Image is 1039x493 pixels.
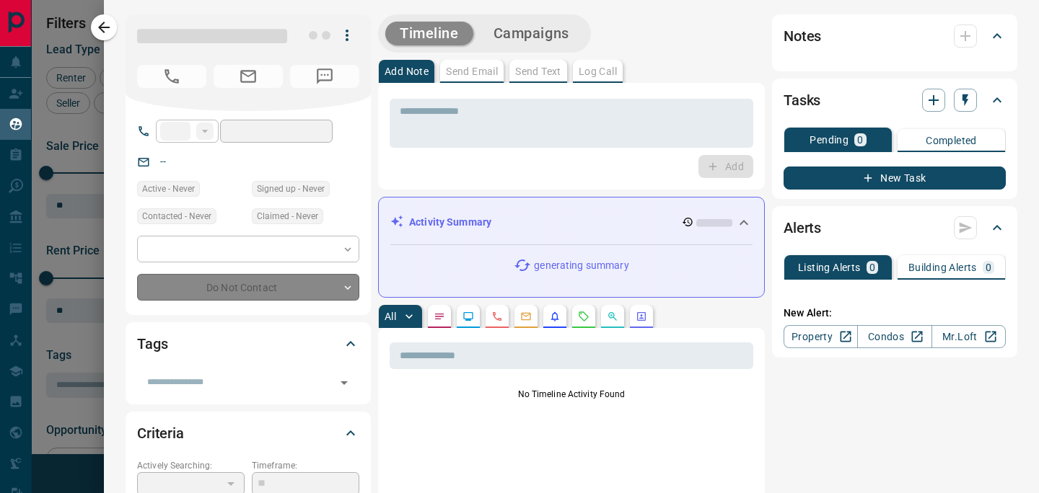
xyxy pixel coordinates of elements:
[385,22,473,45] button: Timeline
[434,311,445,322] svg: Notes
[390,209,753,236] div: Activity Summary
[142,182,195,196] span: Active - Never
[784,83,1006,117] div: Tasks
[142,209,211,223] span: Contacted - Never
[137,459,245,472] p: Actively Searching:
[462,311,474,322] svg: Lead Browsing Activity
[784,210,1006,245] div: Alerts
[257,209,318,223] span: Claimed - Never
[784,216,821,239] h2: Alerts
[137,332,167,355] h2: Tags
[869,262,875,272] p: 0
[534,258,628,273] p: generating summary
[784,25,821,48] h2: Notes
[549,311,561,322] svg: Listing Alerts
[784,166,1006,190] button: New Task
[137,274,359,301] div: Do Not Contact
[137,422,184,445] h2: Criteria
[784,89,820,112] h2: Tasks
[926,136,977,146] p: Completed
[290,65,359,88] span: No Number
[908,262,977,272] p: Building Alerts
[520,311,532,322] svg: Emails
[252,459,359,472] p: Timeframe:
[385,311,396,321] p: All
[857,135,863,145] p: 0
[986,262,991,272] p: 0
[607,311,618,322] svg: Opportunities
[390,388,753,401] p: No Timeline Activity Found
[857,325,931,348] a: Condos
[636,311,647,322] svg: Agent Actions
[810,135,849,145] p: Pending
[409,215,491,230] p: Activity Summary
[491,311,503,322] svg: Calls
[214,65,283,88] span: No Email
[578,311,589,322] svg: Requests
[385,66,429,76] p: Add Note
[784,325,858,348] a: Property
[257,182,325,196] span: Signed up - Never
[784,306,1006,321] p: New Alert:
[784,19,1006,53] div: Notes
[137,327,359,361] div: Tags
[334,373,354,393] button: Open
[798,262,861,272] p: Listing Alerts
[137,65,206,88] span: No Number
[479,22,584,45] button: Campaigns
[160,156,166,167] a: --
[137,416,359,450] div: Criteria
[931,325,1006,348] a: Mr.Loft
